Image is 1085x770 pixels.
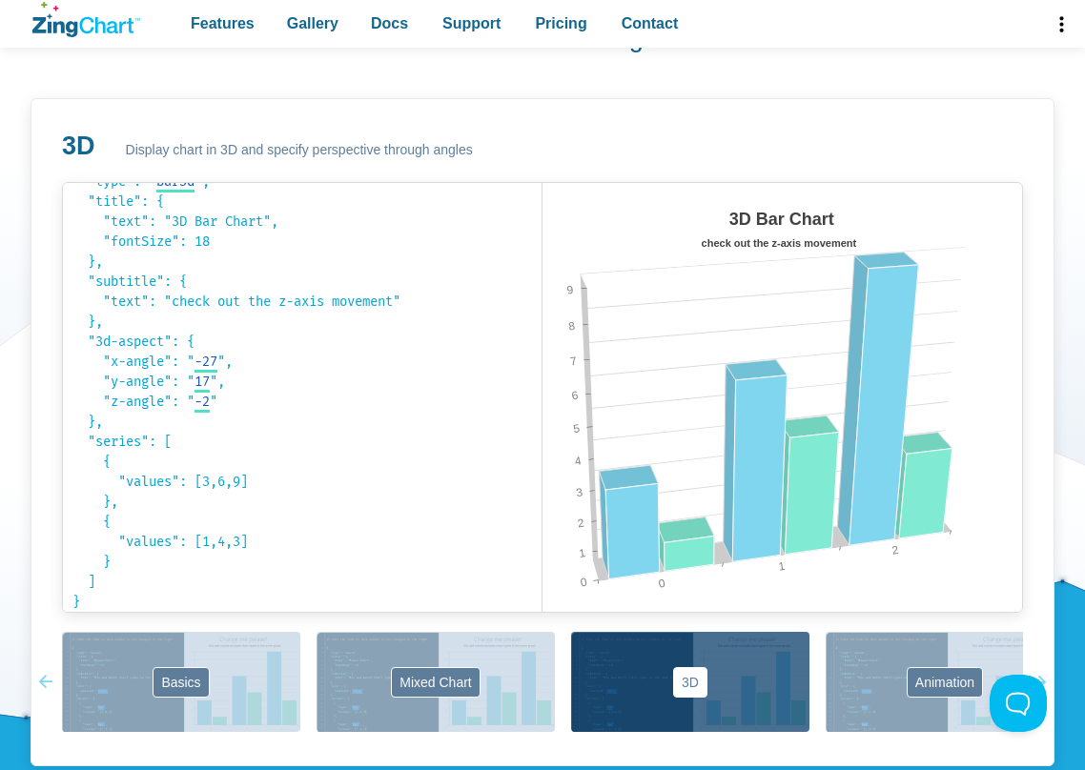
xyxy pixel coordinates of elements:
span: -2 [194,394,210,410]
span: Features [191,10,255,36]
span: Pricing [535,10,586,36]
button: Mixed Chart [317,632,555,732]
span: Display chart in 3D and specify perspective through angles [126,139,473,162]
span: 17 [194,374,210,390]
button: 3D [571,632,809,732]
iframe: Toggle Customer Support [990,675,1047,732]
span: -27 [194,354,217,370]
h3: 3D [62,130,95,163]
span: Support [442,10,501,36]
span: Contact [622,10,679,36]
a: ZingChart Logo. Click to return to the homepage [32,2,140,37]
code: { "type": " ", "title": { "text": "3D Bar Chart", "fontSize": 18 }, "subtitle": { "text": "check ... [72,152,532,561]
span: Docs [371,10,408,36]
button: Animation [826,632,1064,732]
span: Gallery [287,10,338,36]
button: Basics [62,632,300,732]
